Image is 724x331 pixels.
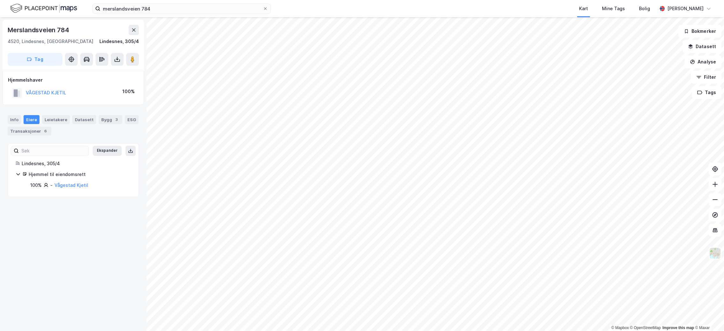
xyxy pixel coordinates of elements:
[602,5,625,12] div: Mine Tags
[50,181,53,189] div: -
[100,4,263,13] input: Søk på adresse, matrikkel, gårdeiere, leietakere eller personer
[72,115,96,124] div: Datasett
[692,300,724,331] div: Kontrollprogram for chat
[8,38,93,45] div: 4520, Lindesnes, [GEOGRAPHIC_DATA]
[22,160,131,167] div: Lindesnes, 305/4
[8,76,139,84] div: Hjemmelshaver
[663,326,694,330] a: Improve this map
[8,115,21,124] div: Info
[54,182,88,188] a: Vågestad Kjetil
[678,25,721,38] button: Bokmerker
[24,115,39,124] div: Eiere
[692,300,724,331] iframe: Chat Widget
[8,53,62,66] button: Tag
[611,326,629,330] a: Mapbox
[685,55,721,68] button: Analyse
[639,5,650,12] div: Bolig
[30,181,42,189] div: 100%
[42,115,70,124] div: Leietakere
[8,25,70,35] div: Merslandsveien 784
[691,71,721,84] button: Filter
[93,146,122,156] button: Ekspander
[19,146,89,156] input: Søk
[113,116,120,123] div: 3
[630,326,661,330] a: OpenStreetMap
[122,88,135,95] div: 100%
[125,115,139,124] div: ESG
[10,3,77,14] img: logo.f888ab2527a4732fd821a326f86c7f29.svg
[709,247,721,259] img: Z
[42,128,49,134] div: 6
[667,5,704,12] div: [PERSON_NAME]
[692,86,721,99] button: Tags
[99,38,139,45] div: Lindesnes, 305/4
[683,40,721,53] button: Datasett
[8,127,51,136] div: Transaksjoner
[579,5,588,12] div: Kart
[29,171,131,178] div: Hjemmel til eiendomsrett
[99,115,122,124] div: Bygg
